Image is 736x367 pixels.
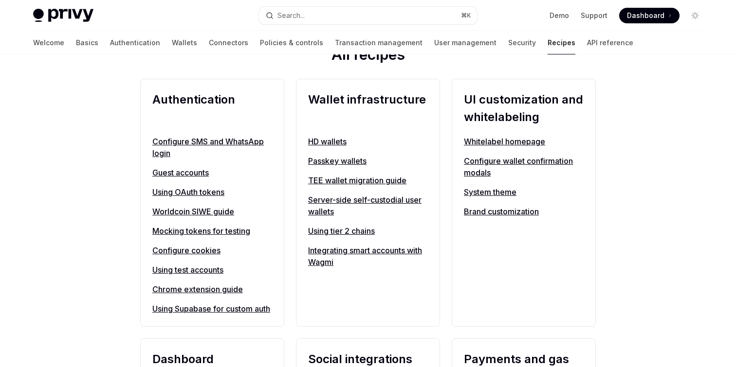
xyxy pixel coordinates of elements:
[308,91,428,126] h2: Wallet infrastructure
[152,167,272,178] a: Guest accounts
[152,225,272,237] a: Mocking tokens for testing
[308,245,428,268] a: Integrating smart accounts with Wagmi
[152,245,272,256] a: Configure cookies
[308,225,428,237] a: Using tier 2 chains
[619,8,680,23] a: Dashboard
[152,264,272,276] a: Using test accounts
[259,7,477,24] button: Search...⌘K
[550,11,569,20] a: Demo
[581,11,607,20] a: Support
[152,303,272,315] a: Using Supabase for custom auth
[33,31,64,54] a: Welcome
[172,31,197,54] a: Wallets
[464,186,584,198] a: System theme
[335,31,423,54] a: Transaction management
[140,46,596,67] h2: All recipes
[461,12,471,19] span: ⌘ K
[152,283,272,295] a: Chrome extension guide
[308,155,428,167] a: Passkey wallets
[308,175,428,186] a: TEE wallet migration guide
[110,31,160,54] a: Authentication
[152,136,272,159] a: Configure SMS and WhatsApp login
[76,31,98,54] a: Basics
[308,194,428,217] a: Server-side self-custodial user wallets
[464,91,584,126] h2: UI customization and whitelabeling
[152,206,272,217] a: Worldcoin SIWE guide
[152,91,272,126] h2: Authentication
[152,186,272,198] a: Using OAuth tokens
[308,136,428,147] a: HD wallets
[508,31,536,54] a: Security
[260,31,323,54] a: Policies & controls
[277,10,305,21] div: Search...
[687,8,703,23] button: Toggle dark mode
[464,155,584,178] a: Configure wallet confirmation modals
[464,136,584,147] a: Whitelabel homepage
[548,31,575,54] a: Recipes
[209,31,248,54] a: Connectors
[627,11,664,20] span: Dashboard
[587,31,633,54] a: API reference
[33,9,93,22] img: light logo
[434,31,497,54] a: User management
[464,206,584,217] a: Brand customization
